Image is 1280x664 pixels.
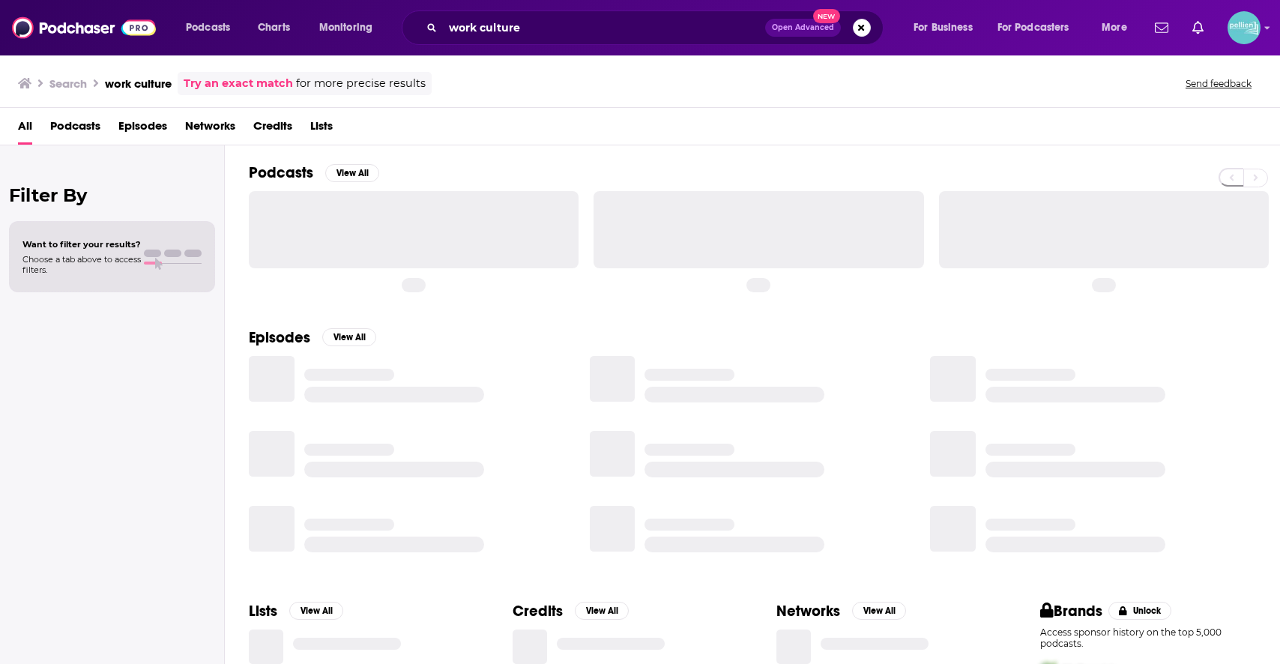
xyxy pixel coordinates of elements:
span: Open Advanced [772,24,834,31]
button: open menu [309,16,392,40]
a: NetworksView All [776,602,906,621]
span: for more precise results [296,75,426,92]
input: Search podcasts, credits, & more... [443,16,765,40]
button: View All [852,602,906,620]
button: Open AdvancedNew [765,19,841,37]
img: Podchaser - Follow, Share and Rate Podcasts [12,13,156,42]
a: All [18,114,32,145]
button: View All [289,602,343,620]
div: Search podcasts, credits, & more... [416,10,898,45]
a: Show notifications dropdown [1149,15,1174,40]
button: open menu [175,16,250,40]
a: PodcastsView All [249,163,379,182]
span: Want to filter your results? [22,239,141,250]
a: CreditsView All [513,602,629,621]
a: Episodes [118,114,167,145]
span: Choose a tab above to access filters. [22,254,141,275]
span: Logged in as JessicaPellien [1228,11,1261,44]
span: Charts [258,17,290,38]
h2: Filter By [9,184,215,206]
h2: Networks [776,602,840,621]
a: EpisodesView All [249,328,376,347]
button: View All [322,328,376,346]
h2: Lists [249,602,277,621]
a: Lists [310,114,333,145]
h3: work culture [105,76,172,91]
span: For Business [914,17,973,38]
a: Networks [185,114,235,145]
a: Try an exact match [184,75,293,92]
span: For Podcasters [997,17,1069,38]
h2: Brands [1040,602,1102,621]
button: open menu [988,16,1091,40]
a: Charts [248,16,299,40]
h2: Episodes [249,328,310,347]
a: ListsView All [249,602,343,621]
a: Podcasts [50,114,100,145]
button: open menu [903,16,991,40]
button: Send feedback [1181,77,1256,90]
img: User Profile [1228,11,1261,44]
a: Show notifications dropdown [1186,15,1210,40]
button: Unlock [1108,602,1172,620]
span: Monitoring [319,17,372,38]
span: New [813,9,840,23]
a: Credits [253,114,292,145]
h3: Search [49,76,87,91]
button: View All [325,164,379,182]
span: More [1102,17,1127,38]
h2: Podcasts [249,163,313,182]
p: Access sponsor history on the top 5,000 podcasts. [1040,627,1256,649]
button: open menu [1091,16,1146,40]
span: Podcasts [186,17,230,38]
button: View All [575,602,629,620]
h2: Credits [513,602,563,621]
button: Show profile menu [1228,11,1261,44]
